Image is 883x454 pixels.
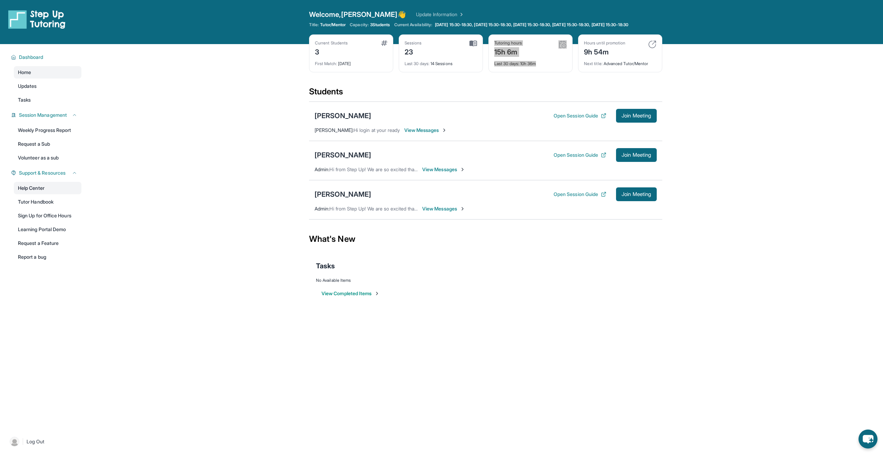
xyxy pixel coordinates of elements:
[315,61,337,66] span: First Match :
[434,22,630,28] a: [DATE] 15:30-18:30, [DATE] 15:30-18:30, [DATE] 15:30-18:30, [DATE] 15:30-18:30, [DATE] 15:30-18:30
[584,40,625,46] div: Hours until promotion
[309,224,662,254] div: What's New
[321,290,380,297] button: View Completed Items
[14,251,81,263] a: Report a bug
[405,57,477,66] div: 14 Sessions
[18,83,37,90] span: Updates
[381,40,387,46] img: card
[14,80,81,92] a: Updates
[416,11,464,18] a: Update Information
[394,22,432,28] span: Current Availability:
[469,40,477,47] img: card
[422,166,465,173] span: View Messages
[22,437,24,446] span: |
[19,112,67,118] span: Session Management
[14,209,81,222] a: Sign Up for Office Hours
[554,112,606,119] button: Open Session Guide
[441,127,447,133] img: Chevron-Right
[405,46,422,57] div: 23
[309,86,662,101] div: Students
[8,10,66,29] img: logo
[315,166,329,172] span: Admin :
[460,206,465,211] img: Chevron-Right
[315,127,354,133] span: [PERSON_NAME] :
[16,54,77,61] button: Dashboard
[616,148,657,162] button: Join Meeting
[554,152,606,158] button: Open Session Guide
[622,153,651,157] span: Join Meeting
[27,438,44,445] span: Log Out
[14,124,81,136] a: Weekly Progress Report
[584,57,656,66] div: Advanced Tutor/Mentor
[316,261,335,271] span: Tasks
[16,112,77,118] button: Session Management
[405,40,422,46] div: Sessions
[14,237,81,249] a: Request a Feature
[616,187,657,201] button: Join Meeting
[616,109,657,123] button: Join Meeting
[494,57,567,66] div: 10h 36m
[457,11,464,18] img: Chevron Right
[422,205,465,212] span: View Messages
[315,57,387,66] div: [DATE]
[315,111,371,121] div: [PERSON_NAME]
[405,61,429,66] span: Last 30 days :
[7,434,81,449] a: |Log Out
[19,54,43,61] span: Dashboard
[404,127,447,134] span: View Messages
[320,22,346,28] span: Tutor/Mentor
[584,46,625,57] div: 9h 54m
[622,114,651,118] span: Join Meeting
[554,191,606,198] button: Open Session Guide
[316,278,655,283] div: No Available Items
[315,150,371,160] div: [PERSON_NAME]
[329,166,879,172] span: Hi from Step Up! We are so excited that you are matched with one another. Please use this space t...
[329,206,879,211] span: Hi from Step Up! We are so excited that you are matched with one another. Please use this space t...
[14,223,81,236] a: Learning Portal Demo
[315,189,371,199] div: [PERSON_NAME]
[370,22,390,28] span: 3 Students
[14,66,81,79] a: Home
[309,10,406,19] span: Welcome, [PERSON_NAME] 👋
[435,22,628,28] span: [DATE] 15:30-18:30, [DATE] 15:30-18:30, [DATE] 15:30-18:30, [DATE] 15:30-18:30, [DATE] 15:30-18:30
[622,192,651,196] span: Join Meeting
[19,169,66,176] span: Support & Resources
[584,61,603,66] span: Next title :
[315,46,348,57] div: 3
[14,138,81,150] a: Request a Sub
[10,437,19,446] img: user-img
[558,40,567,49] img: card
[309,22,319,28] span: Title:
[494,40,522,46] div: Tutoring hours
[16,169,77,176] button: Support & Resources
[315,206,329,211] span: Admin :
[18,69,31,76] span: Home
[494,46,522,57] div: 15h 6m
[859,430,877,448] button: chat-button
[315,40,348,46] div: Current Students
[354,127,400,133] span: Hi login at your ready
[18,96,31,103] span: Tasks
[14,196,81,208] a: Tutor Handbook
[648,40,656,49] img: card
[14,152,81,164] a: Volunteer as a sub
[460,167,465,172] img: Chevron-Right
[14,94,81,106] a: Tasks
[494,61,519,66] span: Last 30 days :
[14,182,81,194] a: Help Center
[350,22,369,28] span: Capacity:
